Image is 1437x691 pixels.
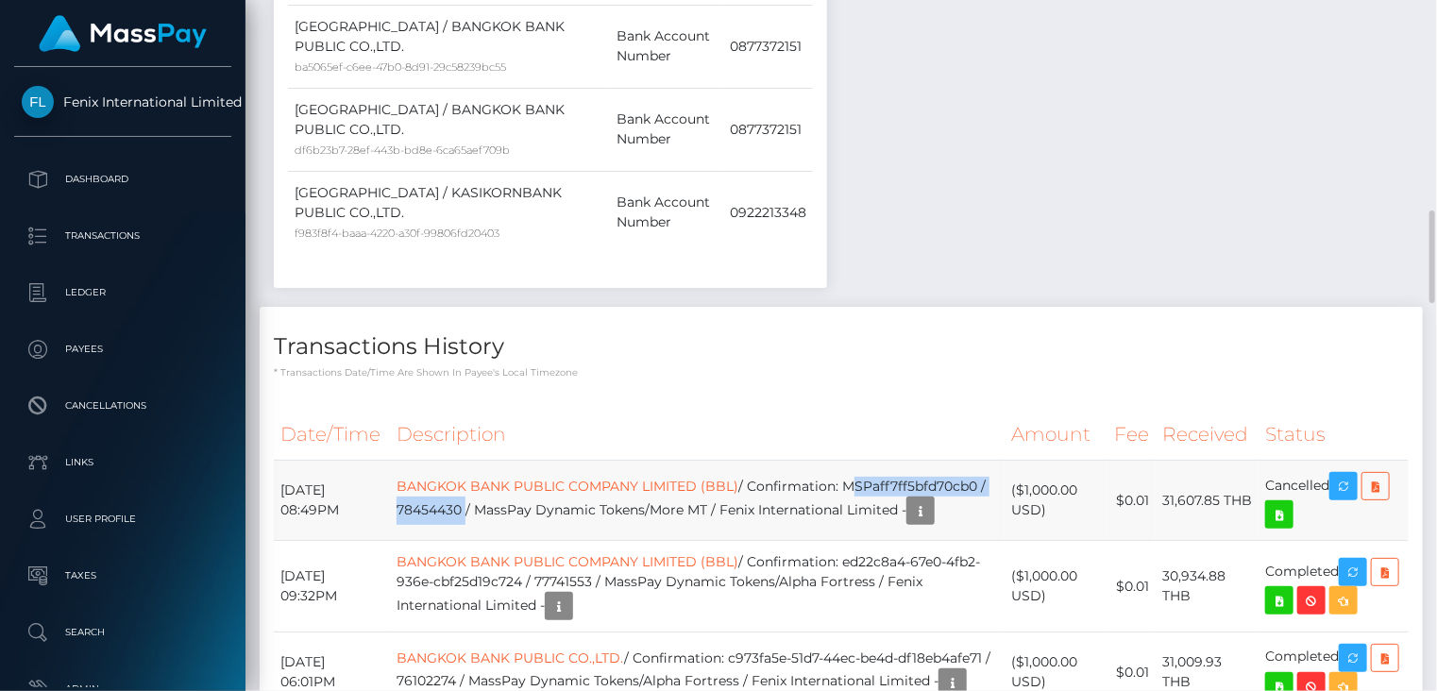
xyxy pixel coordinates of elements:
[723,88,813,171] td: 0877372151
[1005,541,1107,632] td: ($1,000.00 USD)
[274,330,1409,363] h4: Transactions History
[39,15,207,52] img: MassPay Logo
[288,88,610,171] td: [GEOGRAPHIC_DATA] / BANGKOK BANK PUBLIC CO.,LTD.
[14,382,231,430] a: Cancellations
[22,278,224,307] p: Ledger
[723,5,813,88] td: 0877372151
[14,609,231,656] a: Search
[610,5,723,88] td: Bank Account Number
[1156,541,1259,632] td: 30,934.88 THB
[1107,461,1156,541] td: $0.01
[14,212,231,260] a: Transactions
[14,156,231,203] a: Dashboard
[14,269,231,316] a: Ledger
[14,93,231,110] span: Fenix International Limited
[390,461,1005,541] td: / Confirmation: MSPaff7ff5bfd70cb0 / 78454430 / MassPay Dynamic Tokens/More MT / Fenix Internatio...
[22,448,224,477] p: Links
[274,541,390,632] td: [DATE] 09:32PM
[390,541,1005,632] td: / Confirmation: ed22c8a4-67e0-4fb2-936e-cbf25d19c724 / 77741553 / MassPay Dynamic Tokens/Alpha Fo...
[22,335,224,363] p: Payees
[397,553,738,570] a: BANGKOK BANK PUBLIC COMPANY LIMITED (BBL)
[390,409,1005,461] th: Description
[397,649,624,666] a: BANGKOK BANK PUBLIC CO.,LTD.
[610,171,723,254] td: Bank Account Number
[22,222,224,250] p: Transactions
[22,392,224,420] p: Cancellations
[14,326,231,373] a: Payees
[1259,541,1409,632] td: Completed
[274,365,1409,379] p: * Transactions date/time are shown in payee's local timezone
[14,439,231,486] a: Links
[14,496,231,543] a: User Profile
[22,86,54,118] img: Fenix International Limited
[610,88,723,171] td: Bank Account Number
[274,409,390,461] th: Date/Time
[1259,409,1409,461] th: Status
[22,505,224,533] p: User Profile
[274,461,390,541] td: [DATE] 08:49PM
[1156,409,1259,461] th: Received
[14,552,231,599] a: Taxes
[1156,461,1259,541] td: 31,607.85 THB
[295,227,499,240] small: f983f8f4-baaa-4220-a30f-99806fd20403
[295,143,510,157] small: df6b23b7-28ef-443b-bd8e-6ca65aef709b
[22,562,224,590] p: Taxes
[723,171,813,254] td: 0922213348
[22,165,224,194] p: Dashboard
[1259,461,1409,541] td: Cancelled
[1107,409,1156,461] th: Fee
[397,478,738,495] a: BANGKOK BANK PUBLIC COMPANY LIMITED (BBL)
[295,60,506,74] small: ba5065ef-c6ee-47b0-8d91-29c58239bc55
[22,618,224,647] p: Search
[288,5,610,88] td: [GEOGRAPHIC_DATA] / BANGKOK BANK PUBLIC CO.,LTD.
[1005,461,1107,541] td: ($1,000.00 USD)
[288,171,610,254] td: [GEOGRAPHIC_DATA] / KASIKORNBANK PUBLIC CO.,LTD.
[1107,541,1156,632] td: $0.01
[1005,409,1107,461] th: Amount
